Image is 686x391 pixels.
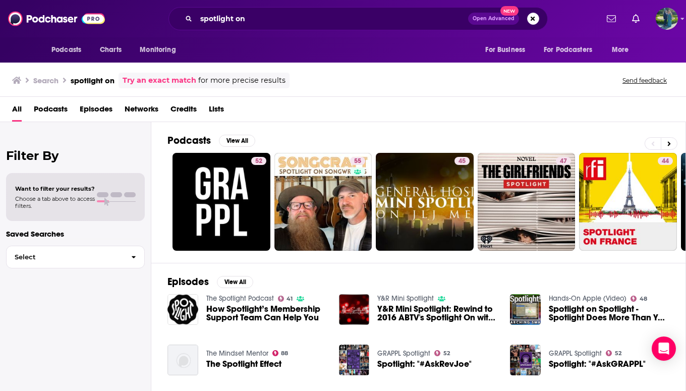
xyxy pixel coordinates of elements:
span: 44 [662,156,669,166]
a: 52 [251,157,266,165]
button: View All [217,276,253,288]
img: The Spotlight Effect [167,345,198,375]
a: 47 [556,157,571,165]
a: Credits [170,101,197,122]
a: Hands-On Apple (Video) [549,294,626,303]
span: The Spotlight Effect [206,360,281,368]
a: Try an exact match [123,75,196,86]
a: Show notifications dropdown [628,10,644,27]
span: Podcasts [51,43,81,57]
h2: Podcasts [167,134,211,147]
h2: Filter By [6,148,145,163]
a: Lists [209,101,224,122]
span: For Business [485,43,525,57]
p: Saved Searches [6,229,145,239]
h2: Episodes [167,275,209,288]
button: Send feedback [619,76,670,85]
button: open menu [537,40,607,60]
span: 52 [615,351,621,356]
a: Spotlight on Spotlight - Spotlight Does More Than You Think! [549,305,669,322]
span: 45 [459,156,466,166]
button: Open AdvancedNew [468,13,519,25]
span: 52 [255,156,262,166]
a: 48 [631,296,647,302]
span: 88 [281,351,288,356]
a: Y&R Mini Spotlight: Rewind to 2016 ABTV's Spotlight On with Camryn Grimes [377,305,498,322]
h3: Search [33,76,59,85]
a: 52 [434,350,450,356]
a: 52 [606,350,621,356]
span: 48 [640,297,647,301]
a: 44 [579,153,677,251]
a: Spotlight: "#AskGRAPPL" [549,360,646,368]
a: Podcasts [34,101,68,122]
img: How Spotlight’s Membership Support Team Can Help You [167,294,198,325]
span: Y&R Mini Spotlight: Rewind to 2016 ABTV's Spotlight On with [PERSON_NAME] [377,305,498,322]
a: GRAPPL Spotlight [377,349,430,358]
a: 45 [376,153,474,251]
a: 47 [478,153,576,251]
a: Episodes [80,101,112,122]
span: Want to filter your results? [15,185,95,192]
button: View All [219,135,255,147]
a: Charts [93,40,128,60]
span: More [612,43,629,57]
a: The Mindset Mentor [206,349,268,358]
span: 55 [354,156,361,166]
a: 41 [278,296,293,302]
img: Y&R Mini Spotlight: Rewind to 2016 ABTV's Spotlight On with Camryn Grimes [339,294,370,325]
img: Spotlight: "#AskRevJoe" [339,345,370,375]
a: All [12,101,22,122]
a: 52 [173,153,270,251]
span: 52 [443,351,450,356]
a: Spotlight: "#AskRevJoe" [377,360,472,368]
button: open menu [478,40,538,60]
div: Search podcasts, credits, & more... [168,7,548,30]
button: Select [6,246,145,268]
img: Spotlight: "#AskGRAPPL" [510,345,541,375]
a: GRAPPL Spotlight [549,349,602,358]
h3: spotlight on [71,76,115,85]
button: Show profile menu [656,8,678,30]
a: Y&R Mini Spotlight [377,294,434,303]
a: 44 [658,157,673,165]
span: Monitoring [140,43,176,57]
a: EpisodesView All [167,275,253,288]
div: Open Intercom Messenger [652,337,676,361]
span: for more precise results [198,75,285,86]
a: 55 [274,153,372,251]
span: Choose a tab above to access filters. [15,195,95,209]
a: 45 [454,157,470,165]
a: Networks [125,101,158,122]
a: The Spotlight Podcast [206,294,274,303]
a: How Spotlight’s Membership Support Team Can Help You [206,305,327,322]
a: 55 [350,157,365,165]
span: Charts [100,43,122,57]
img: User Profile [656,8,678,30]
a: Show notifications dropdown [603,10,620,27]
span: 41 [287,297,293,301]
span: Open Advanced [473,16,514,21]
img: Spotlight on Spotlight - Spotlight Does More Than You Think! [510,294,541,325]
button: open menu [605,40,642,60]
span: For Podcasters [544,43,592,57]
span: Logged in as MegBeccari [656,8,678,30]
img: Podchaser - Follow, Share and Rate Podcasts [8,9,105,28]
button: open menu [44,40,94,60]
